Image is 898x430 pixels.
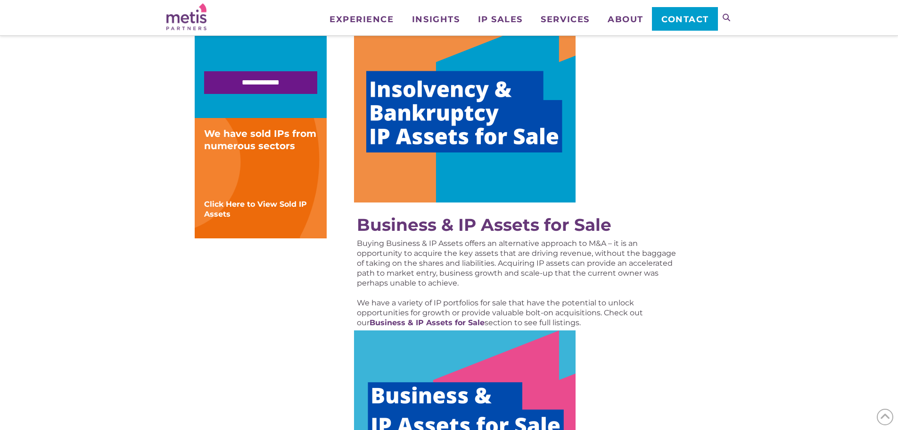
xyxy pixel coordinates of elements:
span: Contact [661,15,709,24]
span: Experience [330,15,394,24]
img: Metis Partners [166,3,206,30]
span: Insights [412,15,460,24]
a: Click Here to View Sold IP Assets [204,200,307,219]
span: IP Sales [478,15,523,24]
p: We have a variety of IP portfolios for sale that have the potential to unlock opportunities for g... [357,298,682,328]
span: Back to Top [877,409,893,425]
span: About [608,15,643,24]
a: Business & IP Assets for Sale [357,214,611,235]
div: We have sold IPs from numerous sectors [204,127,317,152]
img: Image [354,17,576,202]
p: Buying Business & IP Assets offers an alternative approach to M&A – it is an opportunity to acqui... [357,238,682,288]
span: Services [541,15,589,24]
iframe: reCAPTCHA [204,34,347,71]
a: Contact [652,7,717,31]
a: Business & IP Assets for Sale [370,318,485,327]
